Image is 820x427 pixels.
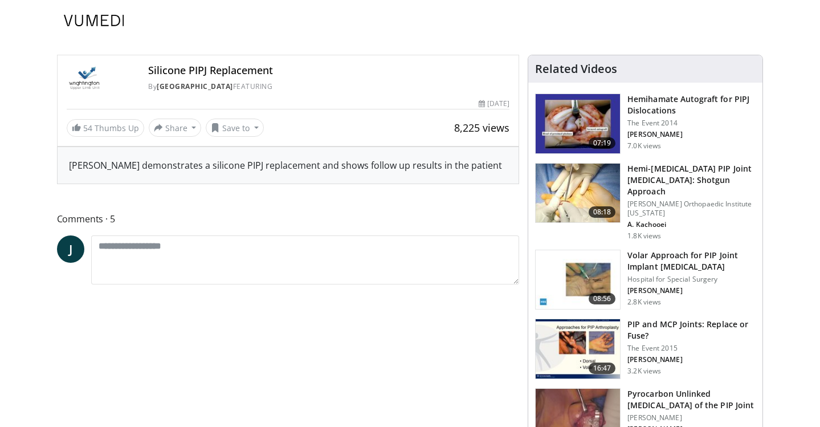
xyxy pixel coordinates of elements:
[536,164,620,223] img: 7efc86f4-fd62-40ab-99f8-8efe27ea93e8.150x105_q85_crop-smart_upscale.jpg
[627,367,661,376] p: 3.2K views
[627,220,756,229] p: Amir Kachooei
[83,123,92,133] span: 54
[454,121,509,135] span: 8,225 views
[627,388,756,411] h3: Pyrocarbon Unlinked [MEDICAL_DATA] of the PIP Joint
[479,99,509,109] div: [DATE]
[627,200,756,218] p: [PERSON_NAME] Orthopaedic Institute [US_STATE]
[149,119,202,137] button: Share
[627,141,661,151] p: 7.0K views
[64,15,124,26] img: VuMedi Logo
[535,93,756,154] a: 07:19 Hemihamate Autograft for PIPJ Dislocations The Event 2014 [PERSON_NAME] 7.0K views
[627,163,756,197] h3: Hemi-[MEDICAL_DATA] PIP Joint [MEDICAL_DATA]: Shotgun Approach
[148,82,509,92] div: By FEATURING
[536,94,620,153] img: f54c190f-3592-41e5-b148-04021317681f.150x105_q85_crop-smart_upscale.jpg
[627,355,756,364] p: Gregory Rafijah
[57,235,84,263] a: J
[627,130,756,139] p: Peter Stern
[536,250,620,310] img: ee7eeca2-3859-4674-b837-191ab1d401df.150x105_q85_crop-smart_upscale.jpg
[627,93,756,116] h3: Hemihamate Autograft for PIPJ Dislocations
[535,250,756,310] a: 08:56 Volar Approach for PIP Joint Implant [MEDICAL_DATA] Hospital for Special Surgery [PERSON_NA...
[627,286,756,295] p: Scott Wolfe
[69,158,508,172] div: [PERSON_NAME] demonstrates a silicone PIPJ replacement and shows follow up results in the patient
[627,231,661,241] p: 1.8K views
[67,64,103,92] img: Wrightington Hospital
[589,293,616,304] span: 08:56
[589,363,616,374] span: 16:47
[157,82,233,91] a: [GEOGRAPHIC_DATA]
[627,319,756,341] h3: PIP and MCP Joints: Replace or Fuse?
[148,64,509,77] h4: Silicone PIPJ Replacement
[67,119,144,137] a: 54 Thumbs Up
[627,298,661,307] p: 2.8K views
[206,119,264,137] button: Save to
[627,250,756,273] h3: Volar Approach for PIP Joint Implant [MEDICAL_DATA]
[535,62,617,76] h4: Related Videos
[627,275,756,284] p: Hospital for Special Surgery
[535,319,756,379] a: 16:47 PIP and MCP Joints: Replace or Fuse? The Event 2015 [PERSON_NAME] 3.2K views
[589,206,616,218] span: 08:18
[627,413,756,422] p: [PERSON_NAME]
[589,137,616,149] span: 07:19
[627,119,756,128] p: The Event 2014
[535,163,756,241] a: 08:18 Hemi-[MEDICAL_DATA] PIP Joint [MEDICAL_DATA]: Shotgun Approach [PERSON_NAME] Orthopaedic In...
[536,319,620,379] img: f7a7d32d-1126-4cc8-becc-0a676769caaf.150x105_q85_crop-smart_upscale.jpg
[627,344,756,353] p: The Event 2015
[57,212,520,226] span: Comments 5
